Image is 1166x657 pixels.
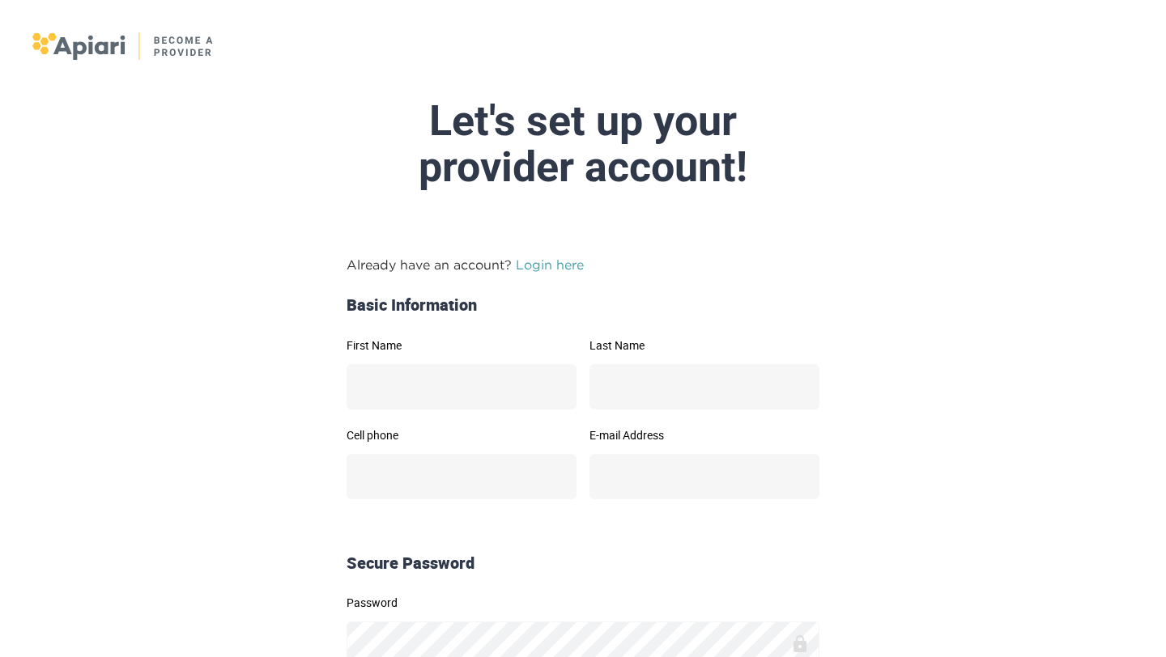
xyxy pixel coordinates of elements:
div: Basic Information [340,294,826,317]
label: E-mail Address [589,430,819,441]
p: Already have an account? [347,255,819,274]
a: Login here [516,257,584,272]
img: logo [32,32,215,60]
div: Secure Password [340,552,826,575]
label: Cell phone [347,430,577,441]
label: Last Name [589,340,819,351]
label: First Name [347,340,577,351]
label: Password [347,597,819,608]
div: Let's set up your provider account! [201,98,965,190]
